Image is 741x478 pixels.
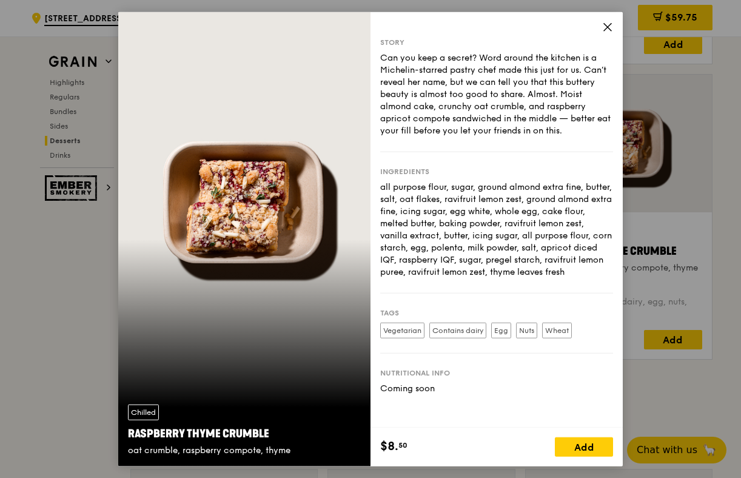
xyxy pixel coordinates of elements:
[380,52,613,137] div: Can you keep a secret? Word around the kitchen is a Michelin-starred pastry chef made this just f...
[380,323,424,338] label: Vegetarian
[128,425,361,442] div: Raspberry Thyme Crumble
[555,437,613,456] div: Add
[542,323,572,338] label: Wheat
[380,181,613,278] div: all purpose flour, sugar, ground almond extra fine, butter, salt, oat flakes, ravifruit lemon zes...
[380,308,613,318] div: Tags
[380,368,613,378] div: Nutritional info
[398,440,407,449] span: 50
[429,323,486,338] label: Contains dairy
[380,383,613,395] div: Coming soon
[491,323,511,338] label: Egg
[516,323,537,338] label: Nuts
[380,167,613,177] div: Ingredients
[128,404,159,420] div: Chilled
[380,38,613,47] div: Story
[380,437,398,455] span: $8.
[128,444,361,456] div: oat crumble, raspberry compote, thyme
